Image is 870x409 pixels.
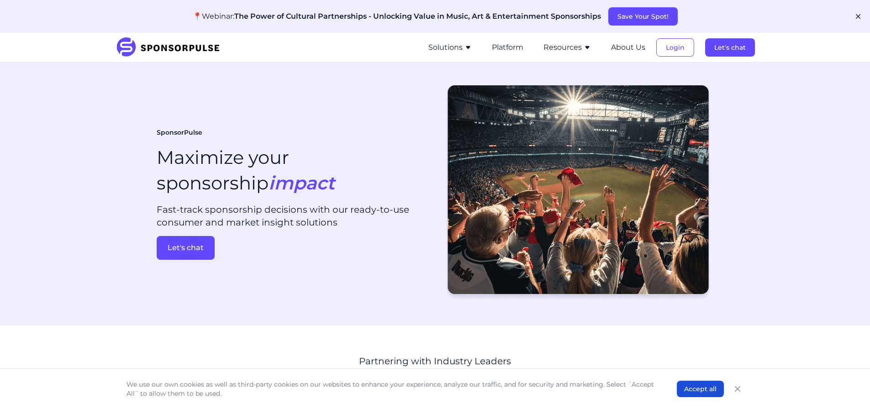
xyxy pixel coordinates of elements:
[234,12,601,21] span: The Power of Cultural Partnerships - Unlocking Value in Music, Art & Entertainment Sponsorships
[705,38,755,57] button: Let's chat
[656,43,694,52] a: Login
[157,203,428,229] p: Fast-track sponsorship decisions with our ready-to-use consumer and market insight solutions
[157,236,428,260] a: Let's chat
[611,42,645,53] button: About Us
[127,380,659,398] p: We use our own cookies as well as third-party cookies on our websites to enhance your experience,...
[705,43,755,52] a: Let's chat
[116,37,227,58] img: SponsorPulse
[226,355,644,367] p: Partnering with Industry Leaders
[193,11,601,22] p: 📍Webinar:
[608,7,678,26] button: Save Your Spot!
[608,12,678,21] a: Save Your Spot!
[492,43,523,52] a: Platform
[269,172,335,194] i: impact
[428,42,472,53] button: Solutions
[157,145,335,196] h1: Maximize your sponsorship
[611,43,645,52] a: About Us
[656,38,694,57] button: Login
[677,381,724,397] button: Accept all
[492,42,523,53] button: Platform
[543,42,591,53] button: Resources
[731,383,744,395] button: Close
[157,236,215,260] button: Let's chat
[157,128,202,137] span: SponsorPulse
